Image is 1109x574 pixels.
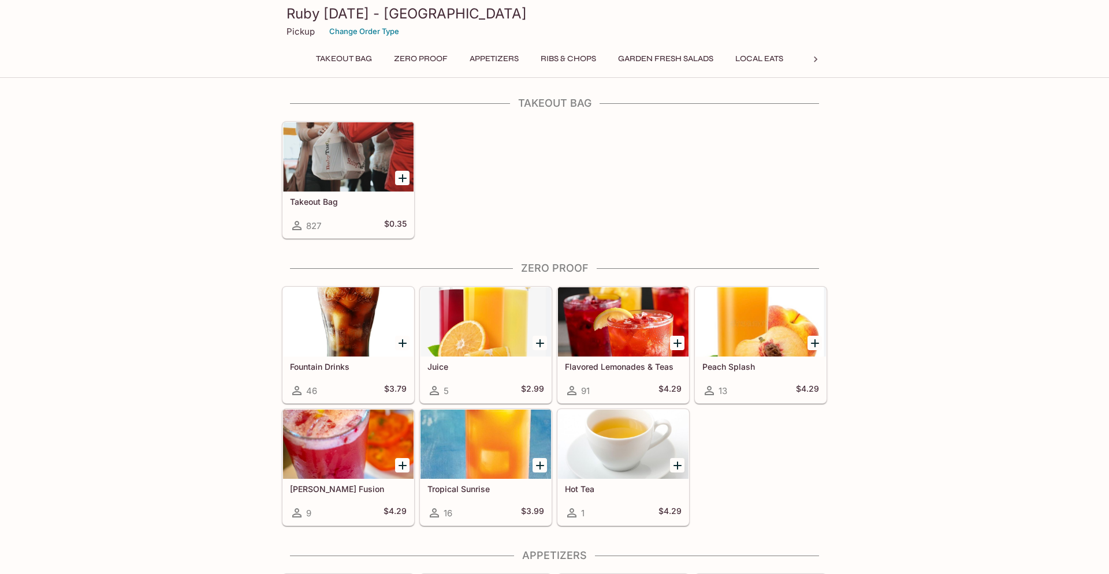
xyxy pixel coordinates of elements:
[533,458,547,472] button: Add Tropical Sunrise
[670,336,684,350] button: Add Flavored Lemonades & Teas
[384,219,407,232] h5: $0.35
[695,287,827,403] a: Peach Splash13$4.29
[420,409,552,526] a: Tropical Sunrise16$3.99
[799,51,851,67] button: Chicken
[290,197,407,207] h5: Takeout Bag
[427,484,544,494] h5: Tropical Sunrise
[282,409,414,526] a: [PERSON_NAME] Fusion9$4.29
[463,51,525,67] button: Appetizers
[558,410,689,479] div: Hot Tea
[558,287,689,357] div: Flavored Lemonades & Teas
[534,51,602,67] button: Ribs & Chops
[306,508,311,519] span: 9
[565,362,682,372] h5: Flavored Lemonades & Teas
[533,336,547,350] button: Add Juice
[521,384,544,397] h5: $2.99
[444,508,452,519] span: 16
[310,51,378,67] button: Takeout Bag
[807,336,822,350] button: Add Peach Splash
[796,384,819,397] h5: $4.29
[286,26,315,37] p: Pickup
[729,51,790,67] button: Local Eats
[557,409,689,526] a: Hot Tea1$4.29
[286,5,823,22] h3: Ruby [DATE] - [GEOGRAPHIC_DATA]
[324,22,404,40] button: Change Order Type
[282,262,827,275] h4: Zero Proof
[695,287,826,357] div: Peach Splash
[581,385,590,396] span: 91
[557,287,689,403] a: Flavored Lemonades & Teas91$4.29
[420,287,552,403] a: Juice5$2.99
[283,410,414,479] div: Berry Fusion
[283,287,414,357] div: Fountain Drinks
[427,362,544,372] h5: Juice
[395,336,410,350] button: Add Fountain Drinks
[719,385,727,396] span: 13
[612,51,720,67] button: Garden Fresh Salads
[388,51,454,67] button: Zero Proof
[565,484,682,494] h5: Hot Tea
[384,384,407,397] h5: $3.79
[658,384,682,397] h5: $4.29
[282,97,827,110] h4: Takeout Bag
[283,122,414,192] div: Takeout Bag
[420,287,551,357] div: Juice
[282,549,827,562] h4: Appetizers
[282,122,414,238] a: Takeout Bag827$0.35
[395,171,410,185] button: Add Takeout Bag
[670,458,684,472] button: Add Hot Tea
[420,410,551,479] div: Tropical Sunrise
[444,385,449,396] span: 5
[306,220,321,231] span: 827
[702,362,819,372] h5: Peach Splash
[306,385,317,396] span: 46
[290,362,407,372] h5: Fountain Drinks
[658,506,682,520] h5: $4.29
[581,508,585,519] span: 1
[395,458,410,472] button: Add Berry Fusion
[384,506,407,520] h5: $4.29
[290,484,407,494] h5: [PERSON_NAME] Fusion
[521,506,544,520] h5: $3.99
[282,287,414,403] a: Fountain Drinks46$3.79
